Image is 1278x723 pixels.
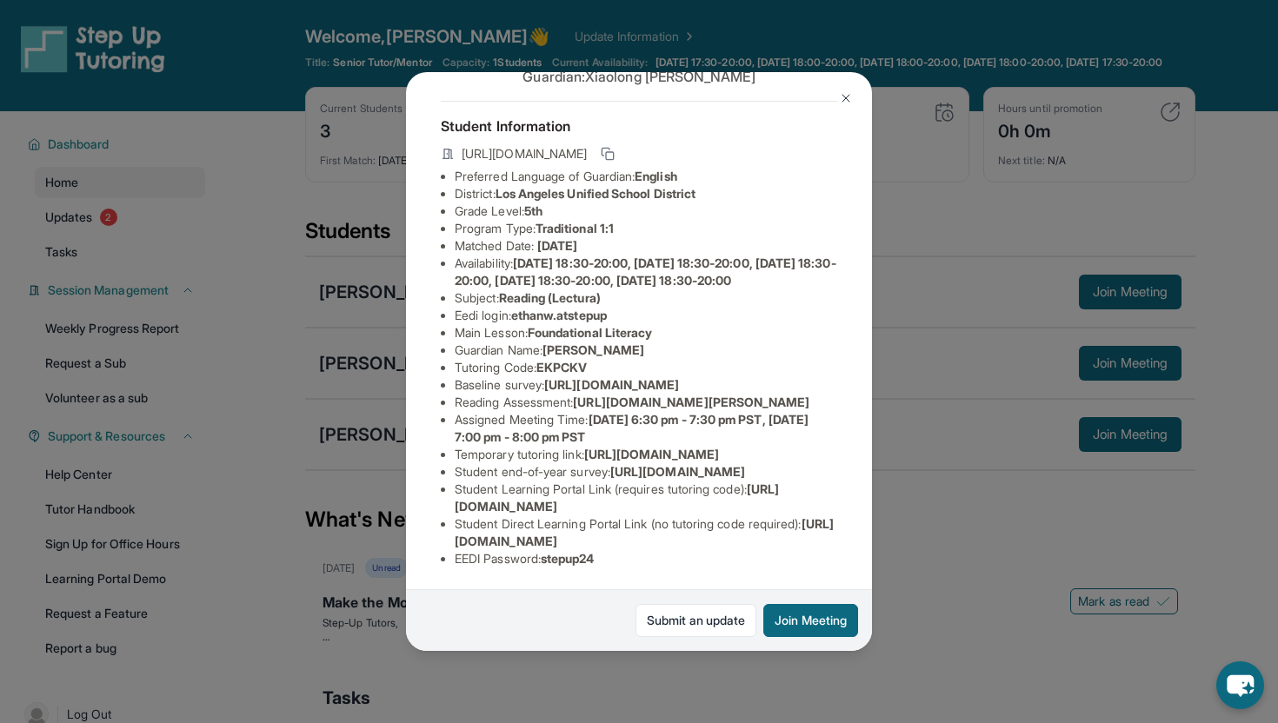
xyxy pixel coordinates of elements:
[455,342,837,359] li: Guardian Name :
[839,91,853,105] img: Close Icon
[584,447,719,461] span: [URL][DOMAIN_NAME]
[455,324,837,342] li: Main Lesson :
[573,395,809,409] span: [URL][DOMAIN_NAME][PERSON_NAME]
[455,550,837,567] li: EEDI Password :
[455,394,837,411] li: Reading Assessment :
[542,342,644,357] span: [PERSON_NAME]
[499,290,601,305] span: Reading (Lectura)
[455,255,837,289] li: Availability:
[455,168,837,185] li: Preferred Language of Guardian:
[455,446,837,463] li: Temporary tutoring link :
[455,185,837,202] li: District:
[635,169,677,183] span: English
[763,604,858,637] button: Join Meeting
[536,221,614,235] span: Traditional 1:1
[441,66,837,87] p: Guardian: Xiaolong [PERSON_NAME]
[610,464,745,479] span: [URL][DOMAIN_NAME]
[455,307,837,324] li: Eedi login :
[455,289,837,307] li: Subject :
[524,203,542,218] span: 5th
[511,308,607,322] span: ethanw.atstepup
[455,202,837,220] li: Grade Level:
[528,325,652,340] span: Foundational Literacy
[496,186,696,201] span: Los Angeles Unified School District
[455,411,837,446] li: Assigned Meeting Time :
[455,515,837,550] li: Student Direct Learning Portal Link (no tutoring code required) :
[441,116,837,136] h4: Student Information
[597,143,618,164] button: Copy link
[544,377,679,392] span: [URL][DOMAIN_NAME]
[455,359,837,376] li: Tutoring Code :
[455,220,837,237] li: Program Type:
[455,237,837,255] li: Matched Date:
[455,463,837,481] li: Student end-of-year survey :
[1216,661,1264,709] button: chat-button
[537,238,577,253] span: [DATE]
[455,481,837,515] li: Student Learning Portal Link (requires tutoring code) :
[462,145,587,163] span: [URL][DOMAIN_NAME]
[541,551,595,566] span: stepup24
[636,604,756,637] a: Submit an update
[455,412,809,444] span: [DATE] 6:30 pm - 7:30 pm PST, [DATE] 7:00 pm - 8:00 pm PST
[455,376,837,394] li: Baseline survey :
[455,255,836,288] span: [DATE] 18:30-20:00, [DATE] 18:30-20:00, [DATE] 18:30-20:00, [DATE] 18:30-20:00, [DATE] 18:30-20:00
[536,360,587,375] span: EKPCKV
